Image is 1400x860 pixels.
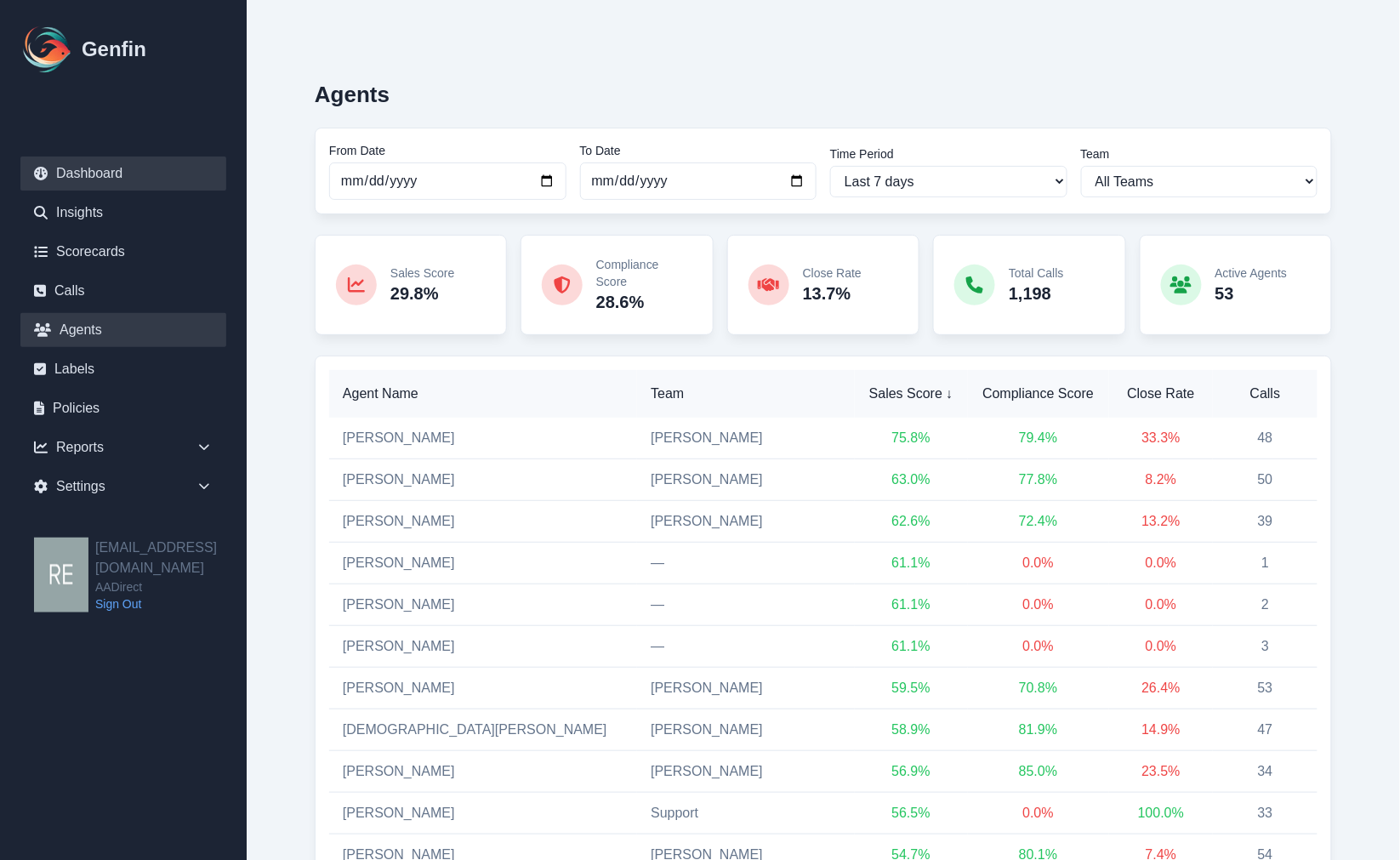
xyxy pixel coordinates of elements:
a: Dashboard [20,157,226,191]
a: [PERSON_NAME] [343,472,455,487]
span: — [651,597,664,612]
span: 33.3 % [1141,430,1180,445]
h1: Genfin [82,36,146,63]
span: Agent Name [343,384,623,404]
p: 1,198 [1009,282,1064,305]
a: [PERSON_NAME] [343,764,455,778]
a: Labels [20,352,226,386]
p: Close Rate [803,265,862,282]
label: From Date [329,142,566,159]
span: Team [651,384,840,404]
span: [PERSON_NAME] [651,681,763,695]
span: 75.8 % [891,430,930,445]
div: Settings [20,470,226,504]
span: 61.1 % [891,597,930,612]
span: 0.0 % [1023,806,1054,820]
a: [PERSON_NAME] [343,639,455,653]
a: Agents [20,313,226,347]
td: 2 [1213,584,1317,626]
a: [PERSON_NAME] [343,597,455,612]
span: Compliance Score [982,384,1096,404]
a: [PERSON_NAME] [343,555,455,570]
span: AADirect [95,578,247,595]
p: 28.6% [596,290,692,314]
span: ↓ [946,384,953,404]
td: 47 [1213,709,1317,751]
span: 0.0 % [1023,555,1054,570]
span: 72.4 % [1019,514,1057,528]
span: 0.0 % [1023,597,1054,612]
span: 61.1 % [891,555,930,570]
a: Insights [20,196,226,230]
span: 63.0 % [891,472,930,487]
td: 50 [1213,459,1317,501]
span: 59.5 % [891,681,930,695]
span: — [651,639,664,653]
span: Close Rate [1123,384,1200,404]
a: Scorecards [20,235,226,269]
a: Policies [20,391,226,425]
td: 53 [1213,668,1317,709]
label: To Date [580,142,817,159]
span: Support [651,806,698,820]
span: 70.8 % [1019,681,1057,695]
span: 79.4 % [1019,430,1057,445]
span: 0.0 % [1023,639,1054,653]
a: Sign Out [95,595,247,612]
span: — [651,555,664,570]
span: 81.9 % [1019,722,1057,737]
a: Calls [20,274,226,308]
a: [PERSON_NAME] [343,514,455,528]
span: 85.0 % [1019,764,1057,778]
span: 23.5 % [1141,764,1180,778]
span: 58.9 % [891,722,930,737]
span: 62.6 % [891,514,930,528]
h2: Agents [315,82,390,107]
p: Total Calls [1009,265,1064,282]
td: 39 [1213,501,1317,543]
a: [PERSON_NAME] [343,430,455,445]
td: 3 [1213,626,1317,668]
a: [PERSON_NAME] [343,681,455,695]
span: 56.9 % [891,764,930,778]
span: 0.0 % [1146,555,1176,570]
td: 1 [1213,543,1317,584]
span: [PERSON_NAME] [651,472,763,487]
span: [PERSON_NAME] [651,514,763,528]
td: 34 [1213,751,1317,793]
span: [PERSON_NAME] [651,722,763,737]
span: [PERSON_NAME] [651,764,763,778]
a: [DEMOGRAPHIC_DATA][PERSON_NAME] [343,722,607,737]
a: [PERSON_NAME] [343,806,455,820]
td: 33 [1213,793,1317,834]
p: 29.8% [390,282,454,305]
span: 14.9 % [1141,722,1180,737]
img: Logo [20,22,75,77]
p: Active Agents [1215,265,1288,282]
h2: [EMAIL_ADDRESS][DOMAIN_NAME] [95,538,247,578]
label: Time Period [830,145,1067,162]
td: 48 [1213,418,1317,459]
span: 26.4 % [1141,681,1180,695]
p: Sales Score [390,265,454,282]
span: Calls [1226,384,1304,404]
img: resqueda@aadirect.com [34,538,88,612]
span: 8.2 % [1146,472,1176,487]
span: 77.8 % [1019,472,1057,487]
label: Team [1081,145,1318,162]
span: 56.5 % [891,806,930,820]
span: Sales Score [868,384,954,404]
span: [PERSON_NAME] [651,430,763,445]
span: 61.1 % [891,639,930,653]
span: 13.2 % [1141,514,1180,528]
span: 100.0 % [1138,806,1184,820]
p: Compliance Score [596,256,692,290]
span: 0.0 % [1146,597,1176,612]
p: 53 [1215,282,1288,305]
div: Reports [20,430,226,464]
p: 13.7% [803,282,862,305]
span: 0.0 % [1146,639,1176,653]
